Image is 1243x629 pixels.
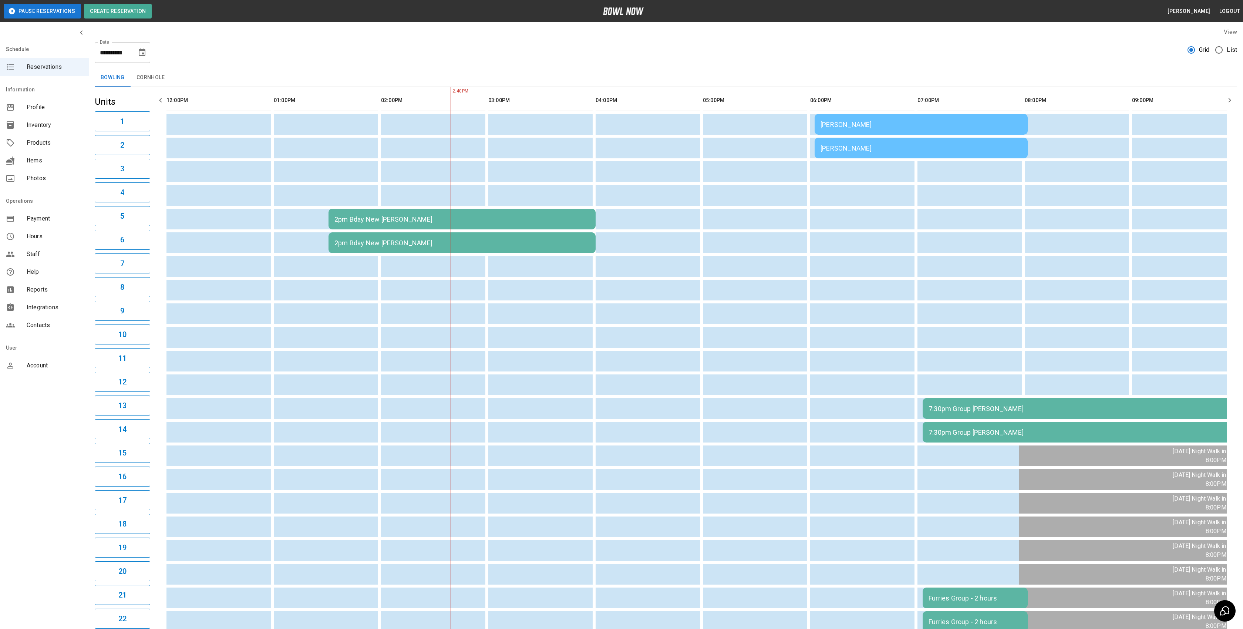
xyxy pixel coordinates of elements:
[108,91,118,98] button: Aug 6, 2025
[108,115,118,122] button: Aug 27, 2025
[119,91,129,98] button: Aug 7, 2025
[118,423,127,435] h6: 14
[118,589,127,601] h6: 21
[166,90,271,111] th: 12:00PM
[142,99,152,106] button: Aug 16, 2025
[929,428,1238,436] div: 7:30pm Group [PERSON_NAME]
[27,103,83,112] span: Profile
[603,7,644,15] img: logo
[118,329,127,340] h6: 10
[118,471,127,482] h6: 16
[131,115,141,122] button: Aug 29, 2025
[27,232,83,241] span: Hours
[86,99,96,106] button: Aug 11, 2025
[86,91,96,98] button: Aug 4, 2025
[929,594,1022,602] div: Furries Group - 2 hours
[118,400,127,411] h6: 13
[381,90,485,111] th: 02:00PM
[1165,4,1213,18] button: [PERSON_NAME]
[1227,46,1237,54] span: List
[142,91,152,98] button: Aug 9, 2025
[95,277,150,297] button: 8
[118,376,127,388] h6: 12
[131,107,141,114] button: Aug 22, 2025
[488,90,593,111] th: 03:00PM
[929,405,1238,413] div: 7:30pm Group [PERSON_NAME]
[131,91,141,98] button: Aug 8, 2025
[95,443,150,463] button: 15
[1199,46,1210,54] span: Grid
[131,66,140,73] button: Previous month
[104,66,113,73] button: calendar view is open, switch to year view
[75,67,90,72] div: August
[119,99,129,106] button: Aug 14, 2025
[75,91,85,98] button: Aug 3, 2025
[75,115,85,122] button: Aug 24, 2025
[145,66,155,73] button: Next month
[95,324,150,344] button: 10
[27,268,83,276] span: Help
[120,305,124,317] h6: 9
[4,4,81,18] button: Pause Reservations
[118,447,127,459] h6: 15
[27,156,83,165] span: Items
[95,372,150,392] button: 12
[27,174,83,183] span: Photos
[274,90,378,111] th: 01:00PM
[95,253,150,273] button: 7
[451,88,452,95] span: 2:40PM
[929,618,1022,626] div: Furries Group - 2 hours
[97,99,107,106] button: Aug 12, 2025
[118,565,127,577] h6: 20
[75,122,85,130] button: Aug 31, 2025
[27,121,83,129] span: Inventory
[75,74,85,83] span: S
[27,321,83,330] span: Contacts
[75,99,85,106] button: Aug 10, 2025
[86,74,96,83] span: M
[131,99,141,106] button: Aug 15, 2025
[119,115,129,122] button: Aug 28, 2025
[1216,4,1243,18] button: Logout
[131,83,141,90] button: Aug 1, 2025
[119,74,129,83] span: T
[108,74,118,83] span: W
[97,115,107,122] button: Aug 26, 2025
[92,67,102,72] div: 2025
[86,115,96,122] button: Aug 25, 2025
[821,121,1022,128] div: [PERSON_NAME]
[97,91,107,98] button: Aug 5, 2025
[95,514,150,534] button: 18
[27,63,83,71] span: Reservations
[142,115,152,122] button: Aug 30, 2025
[27,303,83,312] span: Integrations
[95,230,150,250] button: 6
[95,490,150,510] button: 17
[120,234,124,246] h6: 6
[97,107,107,114] button: Aug 19, 2025
[95,301,150,321] button: 9
[27,361,83,370] span: Account
[95,348,150,368] button: 11
[118,518,127,530] h6: 18
[95,69,1237,87] div: inventory tabs
[118,613,127,625] h6: 22
[334,239,590,247] div: 2pm Bday New [PERSON_NAME]
[142,83,152,90] button: Aug 2, 2025
[821,144,1022,152] div: [PERSON_NAME]
[1224,28,1237,36] label: View
[95,396,150,416] button: 13
[95,609,150,629] button: 22
[119,107,129,114] button: Aug 21, 2025
[118,494,127,506] h6: 17
[95,538,150,558] button: 19
[118,542,127,554] h6: 19
[120,281,124,293] h6: 8
[135,45,149,60] button: Choose date, selected date is Aug 16, 2025
[108,99,118,106] button: Aug 13, 2025
[95,585,150,605] button: 21
[95,206,150,226] button: 5
[75,107,85,114] button: Aug 17, 2025
[118,352,127,364] h6: 11
[86,107,96,114] button: Aug 18, 2025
